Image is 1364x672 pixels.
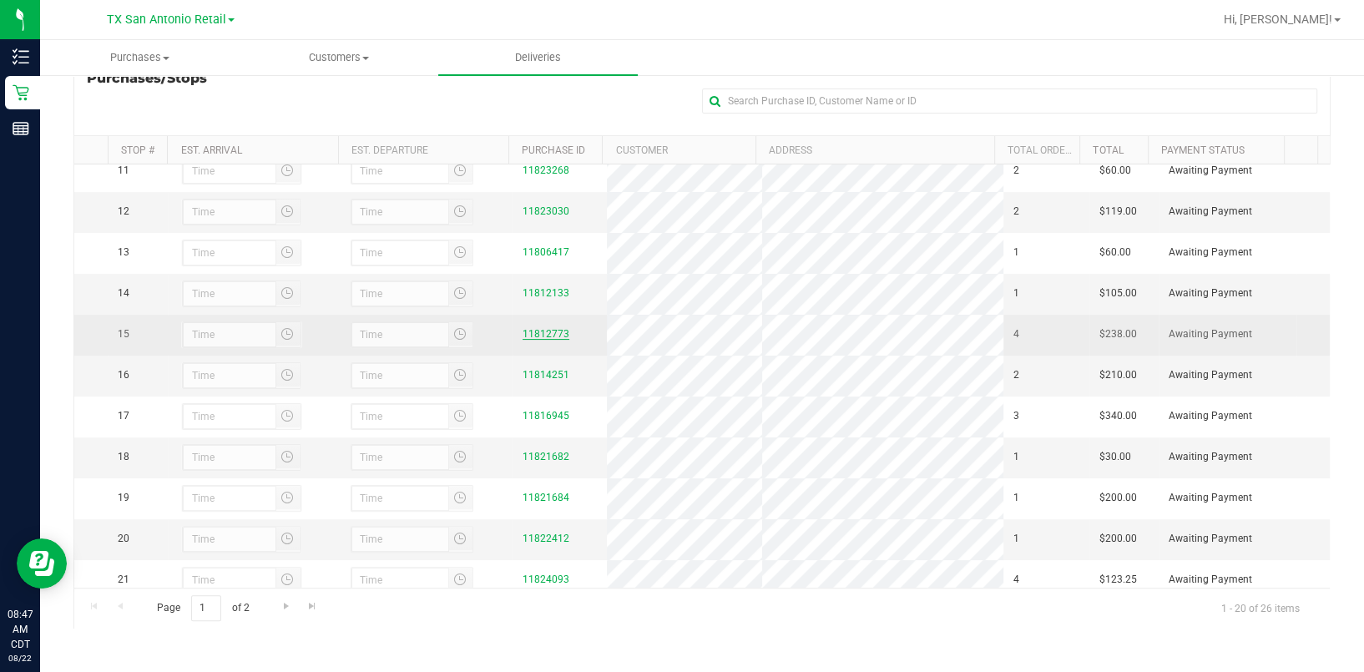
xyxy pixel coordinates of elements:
a: 11821684 [523,492,569,503]
span: Awaiting Payment [1169,490,1252,506]
span: Deliveries [493,50,583,65]
a: 11812133 [523,287,569,299]
span: 21 [118,572,129,588]
span: 1 [1013,285,1019,301]
span: 16 [118,367,129,383]
span: $105.00 [1099,285,1137,301]
a: 11814251 [523,369,569,381]
span: $60.00 [1099,245,1131,260]
a: 11824093 [523,573,569,585]
th: Total Order Lines [994,136,1079,164]
span: $30.00 [1099,449,1131,465]
span: Awaiting Payment [1169,245,1252,260]
span: 1 [1013,245,1019,260]
span: 15 [118,326,129,342]
span: 12 [118,204,129,220]
a: Purchases [40,40,240,75]
span: $200.00 [1099,531,1137,547]
th: Customer [602,136,755,164]
a: Customers [240,40,439,75]
inline-svg: Retail [13,84,29,101]
span: 1 [1013,531,1019,547]
span: 14 [118,285,129,301]
span: 1 [1013,490,1019,506]
span: 1 - 20 of 26 items [1208,595,1313,620]
a: Payment Status [1161,144,1245,156]
span: $210.00 [1099,367,1137,383]
span: Awaiting Payment [1169,408,1252,424]
a: Total [1093,144,1123,156]
span: Purchases [41,50,239,65]
a: Purchase ID [522,144,585,156]
span: 2 [1013,163,1019,179]
th: Est. Departure [338,136,508,164]
span: 2 [1013,204,1019,220]
span: Purchases/Stops [87,68,224,88]
span: 17 [118,408,129,424]
span: $238.00 [1099,326,1137,342]
span: Awaiting Payment [1169,285,1252,301]
a: 11822412 [523,533,569,544]
input: 1 [191,595,221,621]
span: Awaiting Payment [1169,367,1252,383]
a: 11823268 [523,164,569,176]
span: $119.00 [1099,204,1137,220]
a: 11823030 [523,205,569,217]
span: Awaiting Payment [1169,163,1252,179]
span: TX San Antonio Retail [107,13,226,27]
a: 11816945 [523,410,569,422]
span: 13 [118,245,129,260]
a: 11812773 [523,328,569,340]
span: Page of 2 [143,595,263,621]
span: Awaiting Payment [1169,326,1252,342]
span: 4 [1013,572,1019,588]
span: 20 [118,531,129,547]
a: Est. Arrival [181,144,242,156]
inline-svg: Reports [13,120,29,137]
span: $200.00 [1099,490,1137,506]
inline-svg: Inventory [13,48,29,65]
p: 08:47 AM CDT [8,607,33,652]
span: Awaiting Payment [1169,531,1252,547]
iframe: Resource center [17,538,67,589]
th: Address [755,136,994,164]
p: 08/22 [8,652,33,664]
input: Search Purchase ID, Customer Name or ID [702,88,1317,114]
a: 11821682 [523,451,569,462]
span: Awaiting Payment [1169,572,1252,588]
span: $60.00 [1099,163,1131,179]
a: 11806417 [523,246,569,258]
span: Customers [240,50,438,65]
span: 2 [1013,367,1019,383]
span: $340.00 [1099,408,1137,424]
span: 3 [1013,408,1019,424]
a: Go to the last page [301,595,325,618]
span: Awaiting Payment [1169,449,1252,465]
span: 19 [118,490,129,506]
span: $123.25 [1099,572,1137,588]
a: Go to the next page [274,595,298,618]
span: Awaiting Payment [1169,204,1252,220]
span: 11 [118,163,129,179]
a: Deliveries [438,40,638,75]
span: 1 [1013,449,1019,465]
a: Stop # [121,144,154,156]
span: Hi, [PERSON_NAME]! [1224,13,1332,26]
span: 18 [118,449,129,465]
span: 4 [1013,326,1019,342]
